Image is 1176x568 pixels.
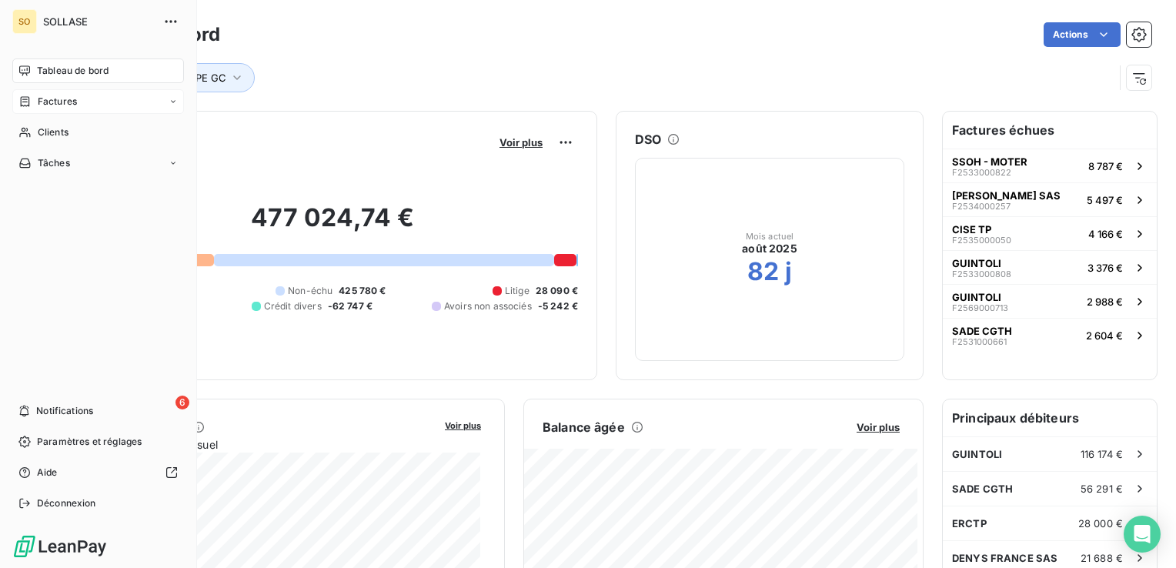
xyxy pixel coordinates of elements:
button: SADE CGTHF25310006612 604 € [943,318,1157,352]
span: Chiffre d'affaires mensuel [87,436,434,453]
span: Voir plus [857,421,900,433]
span: -5 242 € [538,299,578,313]
span: 3 376 € [1087,262,1123,274]
a: Tableau de bord [12,58,184,83]
span: 21 688 € [1081,552,1123,564]
span: SADE CGTH [952,483,1013,495]
button: GUINTOLIF25690007132 988 € [943,284,1157,318]
h6: Principaux débiteurs [943,399,1157,436]
span: GUINTOLI [952,291,1001,303]
img: Logo LeanPay [12,534,108,559]
span: -62 747 € [328,299,373,313]
span: Mois actuel [746,232,794,241]
span: Voir plus [445,420,481,431]
span: SADE CGTH [952,325,1012,337]
a: Tâches [12,151,184,175]
span: 5 497 € [1087,194,1123,206]
span: Factures [38,95,77,109]
span: Non-échu [288,284,332,298]
span: SSOH - MOTER [952,155,1027,168]
div: SO [12,9,37,34]
a: Factures [12,89,184,114]
span: août 2025 [742,241,797,256]
span: F2534000257 [952,202,1011,211]
h2: j [785,256,792,287]
span: Litige [505,284,530,298]
span: Avoirs non associés [444,299,532,313]
button: GUINTOLIF25330008083 376 € [943,250,1157,284]
span: 6 [175,396,189,409]
span: GUINTOLI [952,448,1002,460]
span: F2533000808 [952,269,1011,279]
span: 28 000 € [1078,517,1123,530]
span: Tâches [38,156,70,170]
span: 8 787 € [1088,160,1123,172]
span: F2533000822 [952,168,1011,177]
span: Aide [37,466,58,479]
h6: Balance âgée [543,418,625,436]
a: Clients [12,120,184,145]
span: Clients [38,125,68,139]
span: DENYS FRANCE SAS [952,552,1057,564]
button: CISE TPF25350000504 166 € [943,216,1157,250]
h2: 477 024,74 € [87,202,578,249]
button: SSOH - MOTERF25330008228 787 € [943,149,1157,182]
span: Notifications [36,404,93,418]
h2: 82 [747,256,779,287]
span: F2531000661 [952,337,1007,346]
a: Paramètres et réglages [12,429,184,454]
button: Actions [1044,22,1121,47]
button: [PERSON_NAME] SASF25340002575 497 € [943,182,1157,216]
span: ERCTP [952,517,987,530]
span: CISE TP [952,223,991,236]
span: 2 604 € [1086,329,1123,342]
span: Crédit divers [264,299,322,313]
span: Déconnexion [37,496,96,510]
div: Open Intercom Messenger [1124,516,1161,553]
button: GROUPE GC [144,63,255,92]
span: 425 780 € [339,284,386,298]
h6: DSO [635,130,661,149]
span: 2 988 € [1087,296,1123,308]
span: Paramètres et réglages [37,435,142,449]
span: [PERSON_NAME] SAS [952,189,1061,202]
span: 56 291 € [1081,483,1123,495]
button: Voir plus [495,135,547,149]
span: Voir plus [499,136,543,149]
span: SOLLASE [43,15,154,28]
span: F2569000713 [952,303,1008,312]
h6: Factures échues [943,112,1157,149]
span: 28 090 € [536,284,578,298]
button: Voir plus [440,418,486,432]
span: F2535000050 [952,236,1011,245]
span: GUINTOLI [952,257,1001,269]
a: Aide [12,460,184,485]
span: 116 174 € [1081,448,1123,460]
span: Tableau de bord [37,64,109,78]
span: 4 166 € [1088,228,1123,240]
button: Voir plus [852,420,904,434]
